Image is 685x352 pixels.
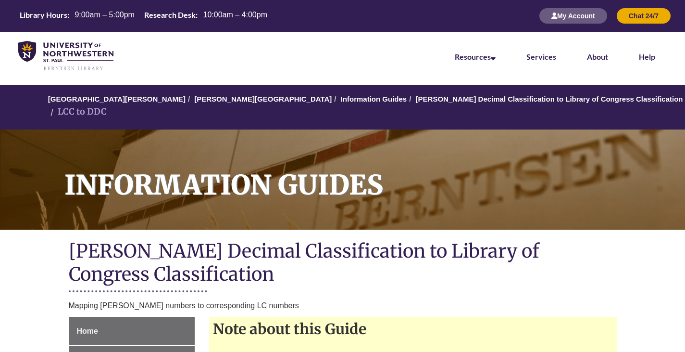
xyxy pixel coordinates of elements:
[69,239,617,288] h1: [PERSON_NAME] Decimal Classification to Library of Congress Classification
[209,317,617,341] h2: Note about this Guide
[48,105,107,119] li: LCC to DDC
[16,10,271,23] a: Hours Today
[455,52,496,61] a: Resources
[18,41,113,71] img: UNWSP Library Logo
[526,52,556,61] a: Services
[16,10,271,22] table: Hours Today
[69,301,299,310] span: Mapping [PERSON_NAME] numbers to corresponding LC numbers
[54,130,685,217] h1: Information Guides
[48,95,186,103] a: [GEOGRAPHIC_DATA][PERSON_NAME]
[617,8,671,24] button: Chat 24/7
[587,52,608,61] a: About
[416,95,683,103] a: [PERSON_NAME] Decimal Classification to Library of Congress Classification
[203,11,267,19] span: 10:00am – 4:00pm
[75,11,135,19] span: 9:00am – 5:00pm
[341,95,407,103] a: Information Guides
[140,10,199,20] th: Research Desk:
[539,8,607,24] button: My Account
[617,12,671,20] a: Chat 24/7
[69,317,195,346] a: Home
[16,10,71,20] th: Library Hours:
[639,52,655,61] a: Help
[539,12,607,20] a: My Account
[77,327,98,335] span: Home
[194,95,332,103] a: [PERSON_NAME][GEOGRAPHIC_DATA]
